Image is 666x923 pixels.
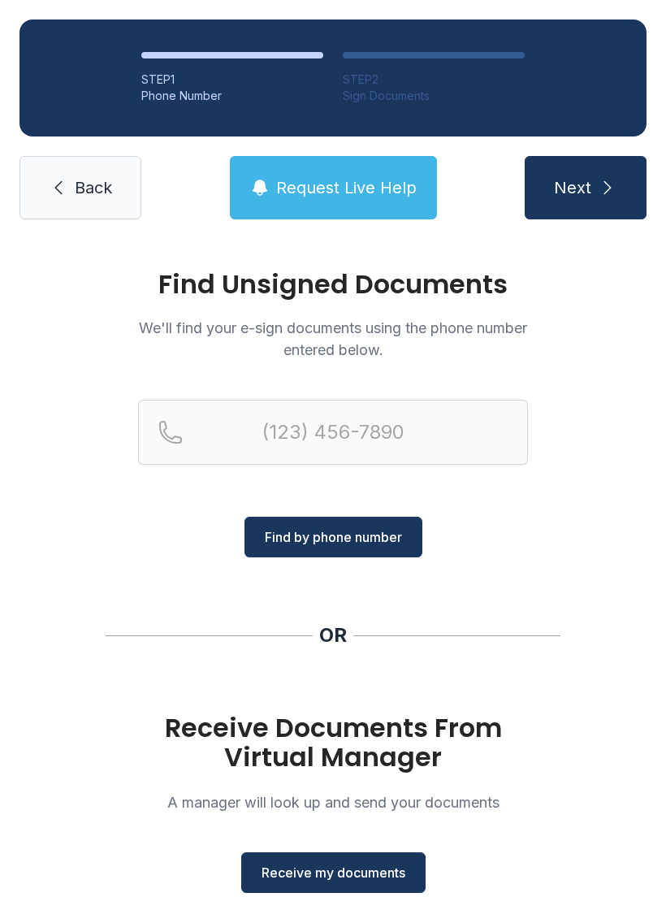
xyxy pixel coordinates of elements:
[138,271,528,297] h1: Find Unsigned Documents
[138,317,528,361] p: We'll find your e-sign documents using the phone number entered below.
[138,400,528,465] input: Reservation phone number
[265,527,402,547] span: Find by phone number
[554,176,591,199] span: Next
[138,791,528,813] p: A manager will look up and send your documents
[141,71,323,88] div: STEP 1
[343,88,525,104] div: Sign Documents
[262,863,405,882] span: Receive my documents
[343,71,525,88] div: STEP 2
[276,176,417,199] span: Request Live Help
[75,176,112,199] span: Back
[319,622,347,648] div: OR
[141,88,323,104] div: Phone Number
[138,713,528,772] h1: Receive Documents From Virtual Manager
